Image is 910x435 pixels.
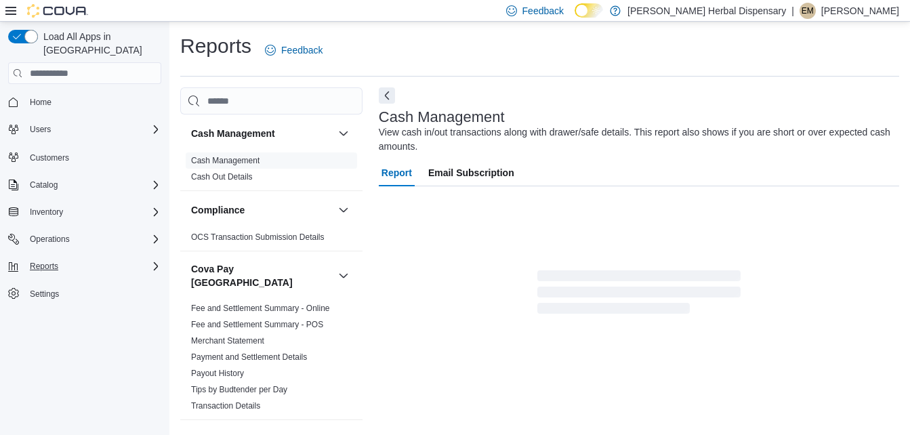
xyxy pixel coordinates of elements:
[575,3,603,18] input: Dark Mode
[3,230,167,249] button: Operations
[30,97,51,108] span: Home
[191,320,323,329] a: Fee and Settlement Summary - POS
[3,175,167,194] button: Catalog
[191,203,333,217] button: Compliance
[191,384,287,395] span: Tips by Budtender per Day
[537,273,741,316] span: Loading
[191,304,330,313] a: Fee and Settlement Summary - Online
[24,148,161,165] span: Customers
[379,87,395,104] button: Next
[3,284,167,304] button: Settings
[191,336,264,346] a: Merchant Statement
[335,268,352,284] button: Cova Pay [GEOGRAPHIC_DATA]
[335,125,352,142] button: Cash Management
[191,335,264,346] span: Merchant Statement
[3,92,167,112] button: Home
[191,262,333,289] button: Cova Pay [GEOGRAPHIC_DATA]
[379,109,505,125] h3: Cash Management
[30,207,63,217] span: Inventory
[191,401,260,411] a: Transaction Details
[38,30,161,57] span: Load All Apps in [GEOGRAPHIC_DATA]
[3,147,167,167] button: Customers
[180,33,251,60] h1: Reports
[30,289,59,299] span: Settings
[428,159,514,186] span: Email Subscription
[24,121,161,138] span: Users
[30,234,70,245] span: Operations
[27,4,88,18] img: Cova
[191,368,244,379] span: Payout History
[381,159,412,186] span: Report
[191,127,333,140] button: Cash Management
[24,150,75,166] a: Customers
[191,352,307,362] a: Payment and Settlement Details
[30,124,51,135] span: Users
[191,400,260,411] span: Transaction Details
[191,232,325,242] a: OCS Transaction Submission Details
[191,203,245,217] h3: Compliance
[379,125,892,154] div: View cash in/out transactions along with drawer/safe details. This report also shows if you are s...
[24,177,161,193] span: Catalog
[180,300,363,419] div: Cova Pay [GEOGRAPHIC_DATA]
[24,231,161,247] span: Operations
[30,261,58,272] span: Reports
[791,3,794,19] p: |
[24,285,161,302] span: Settings
[191,171,253,182] span: Cash Out Details
[3,203,167,222] button: Inventory
[24,94,161,110] span: Home
[24,231,75,247] button: Operations
[24,204,161,220] span: Inventory
[24,94,57,110] a: Home
[8,87,161,339] nav: Complex example
[191,303,330,314] span: Fee and Settlement Summary - Online
[802,3,814,19] span: EM
[191,156,260,165] a: Cash Management
[24,204,68,220] button: Inventory
[191,369,244,378] a: Payout History
[191,352,307,362] span: Payment and Settlement Details
[30,152,69,163] span: Customers
[191,155,260,166] span: Cash Management
[24,177,63,193] button: Catalog
[260,37,328,64] a: Feedback
[800,3,816,19] div: Erica MacQuarrie
[191,385,287,394] a: Tips by Budtender per Day
[24,258,64,274] button: Reports
[24,286,64,302] a: Settings
[180,229,363,251] div: Compliance
[191,319,323,330] span: Fee and Settlement Summary - POS
[627,3,786,19] p: [PERSON_NAME] Herbal Dispensary
[335,202,352,218] button: Compliance
[191,127,275,140] h3: Cash Management
[3,257,167,276] button: Reports
[24,258,161,274] span: Reports
[30,180,58,190] span: Catalog
[281,43,323,57] span: Feedback
[180,152,363,190] div: Cash Management
[24,121,56,138] button: Users
[191,172,253,182] a: Cash Out Details
[821,3,899,19] p: [PERSON_NAME]
[3,120,167,139] button: Users
[522,4,564,18] span: Feedback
